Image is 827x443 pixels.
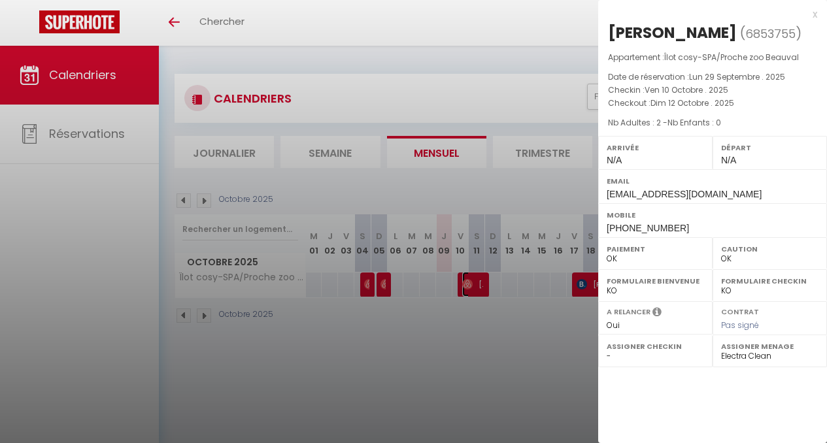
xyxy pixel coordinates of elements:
label: Contrat [721,306,759,315]
label: Caution [721,242,819,255]
label: Formulaire Bienvenue [607,274,704,287]
label: Paiement [607,242,704,255]
p: Checkout : [608,97,817,110]
label: Mobile [607,208,819,222]
label: Email [607,174,819,188]
span: Dim 12 Octobre . 2025 [650,97,734,108]
label: A relancer [607,306,650,318]
span: Ven 10 Octobre . 2025 [645,84,728,95]
p: Date de réservation : [608,71,817,84]
span: 6853755 [745,25,796,42]
i: Sélectionner OUI si vous souhaiter envoyer les séquences de messages post-checkout [652,306,662,321]
span: N/A [607,155,622,165]
span: [EMAIL_ADDRESS][DOMAIN_NAME] [607,189,762,199]
label: Assigner Checkin [607,340,704,353]
p: Checkin : [608,84,817,97]
span: Îlot cosy-SPA/Proche zoo Beauval [664,52,799,63]
span: ( ) [740,24,802,42]
p: Appartement : [608,51,817,64]
span: [PHONE_NUMBER] [607,223,689,233]
span: Nb Adultes : 2 - [608,117,721,128]
span: Nb Enfants : 0 [667,117,721,128]
div: x [598,7,817,22]
label: Arrivée [607,141,704,154]
label: Assigner Menage [721,340,819,353]
div: [PERSON_NAME] [608,22,737,43]
span: N/A [721,155,736,165]
span: Lun 29 Septembre . 2025 [689,71,785,82]
label: Formulaire Checkin [721,274,819,287]
label: Départ [721,141,819,154]
span: Pas signé [721,320,759,331]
